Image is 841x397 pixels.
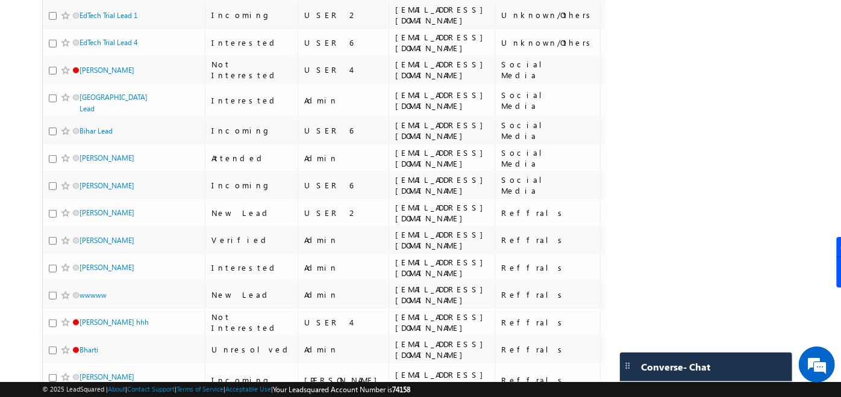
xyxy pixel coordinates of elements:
[211,180,293,191] div: Incoming
[501,375,595,386] div: Reffrals
[211,153,293,164] div: Attended
[501,120,595,141] div: Social Media
[395,202,489,224] div: [EMAIL_ADDRESS][DOMAIN_NAME]
[80,38,137,47] a: EdTech Trial Lead 4
[392,385,410,394] span: 74158
[395,284,489,306] div: [EMAIL_ADDRESS][DOMAIN_NAME]
[42,384,410,395] span: © 2025 LeadSquared | | | | |
[211,10,293,20] div: Incoming
[211,125,293,136] div: Incoming
[501,317,595,328] div: Reffrals
[80,93,148,113] a: [GEOGRAPHIC_DATA] Lead
[211,37,293,48] div: Interested
[211,344,293,355] div: Unresolved
[501,37,595,48] div: Unknown/Others
[304,180,383,191] div: USER 6
[304,37,383,48] div: USER 6
[501,90,595,111] div: Social Media
[63,63,202,79] div: Chat with us now
[80,372,134,393] a: [PERSON_NAME] 123455678
[304,235,383,245] div: Admin
[80,236,134,245] a: [PERSON_NAME]
[16,111,220,300] textarea: Type your message and hit 'Enter'
[304,208,383,218] div: USER 2
[80,291,107,300] a: wwwww
[395,90,489,111] div: [EMAIL_ADDRESS][DOMAIN_NAME]
[641,362,710,372] span: Converse - Chat
[304,289,383,300] div: Admin
[164,309,219,325] em: Start Chat
[80,153,134,162] a: [PERSON_NAME]
[80,11,137,20] a: EdTech Trial Lead 1
[211,375,293,386] div: Incoming
[395,174,489,196] div: [EMAIL_ADDRESS][DOMAIN_NAME]
[80,66,134,75] a: [PERSON_NAME]
[211,95,293,106] div: Interested
[304,153,383,164] div: Admin
[501,235,595,245] div: Reffrals
[304,64,383,75] div: USER 4
[501,174,595,196] div: Social Media
[304,262,383,273] div: Admin
[623,361,633,371] img: carter-drag
[211,59,293,81] div: Not Interested
[211,312,293,333] div: Not Interested
[80,263,134,272] a: [PERSON_NAME]
[395,257,489,279] div: [EMAIL_ADDRESS][DOMAIN_NAME]
[273,385,410,394] span: Your Leadsquared Account Number is
[501,59,595,81] div: Social Media
[395,369,489,391] div: [EMAIL_ADDRESS][DOMAIN_NAME]
[304,95,383,106] div: Admin
[304,344,383,355] div: Admin
[501,10,595,20] div: Unknown/Others
[395,312,489,333] div: [EMAIL_ADDRESS][DOMAIN_NAME]
[225,385,271,393] a: Acceptable Use
[395,59,489,81] div: [EMAIL_ADDRESS][DOMAIN_NAME]
[304,317,383,328] div: USER 4
[395,32,489,54] div: [EMAIL_ADDRESS][DOMAIN_NAME]
[211,262,293,273] div: Interested
[304,10,383,20] div: USER 2
[80,208,134,217] a: [PERSON_NAME]
[108,385,125,393] a: About
[395,120,489,141] div: [EMAIL_ADDRESS][DOMAIN_NAME]
[304,125,383,136] div: USER 6
[80,318,149,327] a: [PERSON_NAME] hhh
[198,6,227,35] div: Minimize live chat window
[80,126,113,135] a: Bihar Lead
[127,385,175,393] a: Contact Support
[395,229,489,251] div: [EMAIL_ADDRESS][DOMAIN_NAME]
[501,262,595,273] div: Reffrals
[211,208,293,218] div: New Lead
[20,63,51,79] img: d_60004797649_company_0_60004797649
[177,385,224,393] a: Terms of Service
[211,289,293,300] div: New Lead
[395,4,489,26] div: [EMAIL_ADDRESS][DOMAIN_NAME]
[211,235,293,245] div: Verified
[304,375,383,386] div: [PERSON_NAME]
[80,181,134,190] a: [PERSON_NAME]
[501,289,595,300] div: Reffrals
[501,344,595,355] div: Reffrals
[501,147,595,169] div: Social Media
[395,339,489,360] div: [EMAIL_ADDRESS][DOMAIN_NAME]
[501,208,595,218] div: Reffrals
[80,345,98,354] a: Bharti
[395,147,489,169] div: [EMAIL_ADDRESS][DOMAIN_NAME]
